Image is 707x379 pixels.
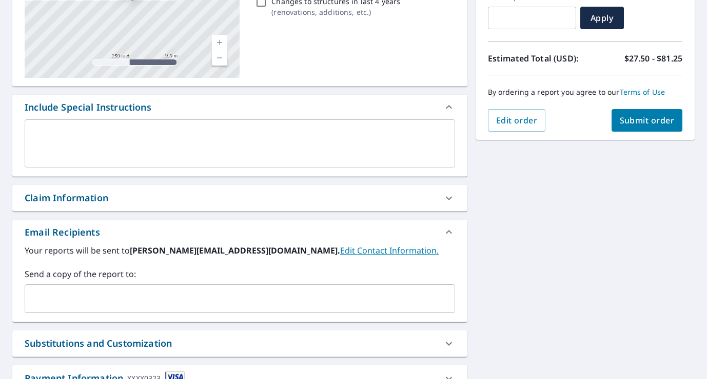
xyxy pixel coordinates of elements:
p: By ordering a report you agree to our [488,88,682,97]
button: Apply [580,7,624,29]
label: Send a copy of the report to: [25,268,455,280]
div: Include Special Instructions [12,95,467,119]
button: Submit order [612,109,683,132]
a: Current Level 17, Zoom In [212,35,227,50]
span: Submit order [620,115,675,126]
b: [PERSON_NAME][EMAIL_ADDRESS][DOMAIN_NAME]. [130,245,340,256]
a: Terms of Use [620,87,665,97]
label: Your reports will be sent to [25,244,455,257]
p: ( renovations, additions, etc. ) [271,7,400,17]
p: Estimated Total (USD): [488,52,585,65]
span: Edit order [496,115,538,126]
span: Apply [588,12,616,24]
div: Claim Information [12,185,467,211]
div: Email Recipients [25,225,100,239]
div: Email Recipients [12,220,467,244]
p: $27.50 - $81.25 [624,52,682,65]
a: Current Level 17, Zoom Out [212,50,227,66]
div: Substitutions and Customization [12,330,467,356]
div: Substitutions and Customization [25,336,172,350]
a: EditContactInfo [340,245,439,256]
button: Edit order [488,109,546,132]
div: Claim Information [25,191,108,205]
div: Include Special Instructions [25,100,151,114]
